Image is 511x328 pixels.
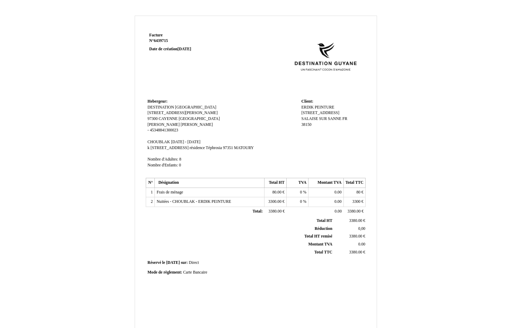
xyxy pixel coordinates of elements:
span: Montant TVA [308,242,332,247]
span: Mode de règlement: [147,270,182,275]
span: 3380.00 [349,218,362,223]
td: € [343,197,365,207]
span: FR [342,116,347,121]
span: 0 [300,199,302,204]
td: € [265,207,286,217]
span: [DATE] - [DATE] [171,140,200,144]
span: 0.00 [335,209,342,214]
span: CHOUBLAK [147,140,170,144]
span: DESTINATION [GEOGRAPHIC_DATA] [147,105,216,110]
span: 0 [179,163,181,167]
td: € [334,248,367,256]
th: Total HT [265,178,286,188]
span: 97351 [223,146,233,150]
span: 80.00 [272,190,281,195]
span: k [STREET_ADDRESS] résidence Téphrosia [147,146,222,150]
td: € [334,217,367,225]
span: 0 [300,190,302,195]
span: Facture [149,33,163,37]
span: 80 [356,190,360,195]
span: Nombre d'Adultes: [147,157,178,162]
td: € [265,197,286,207]
span: Frais de ménage [156,190,183,195]
img: logo [287,33,364,85]
th: Désignation [155,178,265,188]
span: PEINTURE [315,105,334,110]
span: Total TTC [314,250,332,254]
span: - [147,128,149,132]
span: Réservé le [147,260,165,265]
span: SALAISE SUR SANNE [301,116,341,121]
span: 0.00 [334,190,341,195]
span: Total HT remisé [304,234,332,239]
span: CAYENNE [159,116,178,121]
span: 45348841300023 [150,128,178,132]
td: 2 [146,197,155,207]
span: Total: [252,209,262,214]
span: Total HT [317,218,332,223]
span: Nuitées - CHOUBLAK - ERDIK PEINTURE [156,199,231,204]
span: 97300 [147,116,158,121]
span: sur: [181,260,188,265]
span: Nombre d'Enfants: [147,163,178,167]
span: Direct [189,260,199,265]
strong: N° [149,38,232,44]
span: 3380.00 [349,250,362,254]
td: % [286,188,308,197]
span: [PERSON_NAME] [147,122,180,127]
span: [STREET_ADDRESS] [301,111,339,115]
th: Montant TVA [308,178,343,188]
td: € [343,207,365,217]
th: N° [146,178,155,188]
span: [STREET_ADDRESS][PERSON_NAME] [147,111,218,115]
span: ERDIK [301,105,314,110]
span: Carte Bancaire [183,270,207,275]
span: 3380.00 [348,209,361,214]
span: MATOURY [234,146,254,150]
span: 3300.00 [268,199,281,204]
span: 0,00 [358,226,365,231]
span: 6439715 [154,38,168,43]
span: 8 [179,157,181,162]
strong: Date de création [149,47,191,51]
td: 1 [146,188,155,197]
span: [PERSON_NAME] [181,122,213,127]
span: [GEOGRAPHIC_DATA] [179,116,220,121]
th: TVA [286,178,308,188]
span: 0.00 [334,199,341,204]
th: Total TTC [343,178,365,188]
span: 38150 [301,122,311,127]
span: Client: [301,99,313,104]
span: Hebergeur: [147,99,168,104]
span: 3300 [352,199,360,204]
span: [DATE] [166,260,180,265]
td: € [334,233,367,241]
td: € [343,188,365,197]
span: 3380.00 [268,209,281,214]
span: [DATE] [178,47,191,51]
td: € [265,188,286,197]
span: 0.00 [358,242,365,247]
span: 3380.00 [349,234,362,239]
span: Réduction [315,226,332,231]
td: % [286,197,308,207]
